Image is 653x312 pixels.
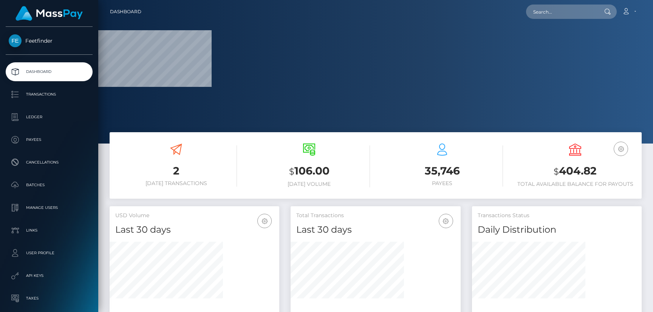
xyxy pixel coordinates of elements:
[9,66,90,77] p: Dashboard
[9,179,90,191] p: Batches
[526,5,597,19] input: Search...
[478,223,636,236] h4: Daily Distribution
[6,176,93,195] a: Batches
[514,164,636,179] h3: 404.82
[9,270,90,281] p: API Keys
[6,266,93,285] a: API Keys
[6,85,93,104] a: Transactions
[6,130,93,149] a: Payees
[6,153,93,172] a: Cancellations
[248,164,370,179] h3: 106.00
[6,198,93,217] a: Manage Users
[9,134,90,145] p: Payees
[289,166,294,177] small: $
[478,212,636,219] h5: Transactions Status
[554,166,559,177] small: $
[6,244,93,263] a: User Profile
[9,247,90,259] p: User Profile
[9,157,90,168] p: Cancellations
[9,111,90,123] p: Ledger
[115,164,237,178] h3: 2
[248,181,370,187] h6: [DATE] Volume
[6,37,93,44] span: Feetfinder
[9,202,90,213] p: Manage Users
[115,223,274,236] h4: Last 30 days
[9,293,90,304] p: Taxes
[381,180,503,187] h6: Payees
[381,164,503,178] h3: 35,746
[110,4,141,20] a: Dashboard
[15,6,83,21] img: MassPay Logo
[115,212,274,219] h5: USD Volume
[296,212,455,219] h5: Total Transactions
[6,62,93,81] a: Dashboard
[9,89,90,100] p: Transactions
[115,180,237,187] h6: [DATE] Transactions
[9,225,90,236] p: Links
[6,221,93,240] a: Links
[6,289,93,308] a: Taxes
[514,181,636,187] h6: Total Available Balance for Payouts
[6,108,93,127] a: Ledger
[9,34,22,47] img: Feetfinder
[296,223,455,236] h4: Last 30 days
